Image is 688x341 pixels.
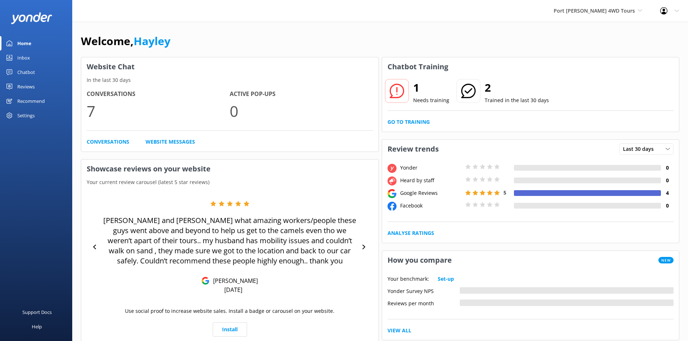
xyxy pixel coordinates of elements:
h3: Chatbot Training [382,57,454,76]
h4: 0 [661,202,674,210]
p: [DATE] [224,286,242,294]
a: Analyse Ratings [388,229,434,237]
div: Facebook [398,202,463,210]
div: Recommend [17,94,45,108]
a: Website Messages [146,138,195,146]
div: Inbox [17,51,30,65]
img: yonder-white-logo.png [11,12,52,24]
span: New [658,257,674,263]
h3: Showcase reviews on your website [81,159,378,178]
p: Your current review carousel (latest 5 star reviews) [81,178,378,186]
h2: 1 [413,79,449,96]
div: Chatbot [17,65,35,79]
a: Install [213,322,247,337]
div: Help [32,319,42,334]
h3: How you compare [382,251,457,270]
div: Support Docs [22,305,52,319]
a: Go to Training [388,118,430,126]
p: Needs training [413,96,449,104]
h4: 0 [661,164,674,172]
div: Reviews per month [388,300,460,306]
h3: Website Chat [81,57,378,76]
p: [PERSON_NAME] and [PERSON_NAME] what amazing workers/people these guys went above and beyond to h... [101,215,359,266]
a: Conversations [87,138,129,146]
div: Yonder [398,164,463,172]
h2: 2 [485,79,549,96]
a: View All [388,327,411,335]
p: In the last 30 days [81,76,378,84]
a: Set-up [438,275,454,283]
h4: Conversations [87,89,230,99]
div: Home [17,36,31,51]
img: Google Reviews [202,277,209,285]
p: [PERSON_NAME] [209,277,258,285]
div: Yonder Survey NPS [388,287,460,294]
div: Heard by staff [398,176,463,184]
div: Settings [17,108,35,123]
p: Trained in the last 30 days [485,96,549,104]
h1: Welcome, [81,32,170,50]
a: Hayley [134,34,170,48]
p: 0 [230,99,373,123]
h3: Review trends [382,140,444,158]
span: Last 30 days [623,145,658,153]
div: Reviews [17,79,35,94]
span: Port [PERSON_NAME] 4WD Tours [554,7,635,14]
p: Your benchmark: [388,275,429,283]
span: 5 [503,189,506,196]
h4: 0 [661,176,674,184]
p: Use social proof to increase website sales. Install a badge or carousel on your website. [125,307,334,315]
h4: 4 [661,189,674,197]
div: Google Reviews [398,189,463,197]
p: 7 [87,99,230,123]
h4: Active Pop-ups [230,89,373,99]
